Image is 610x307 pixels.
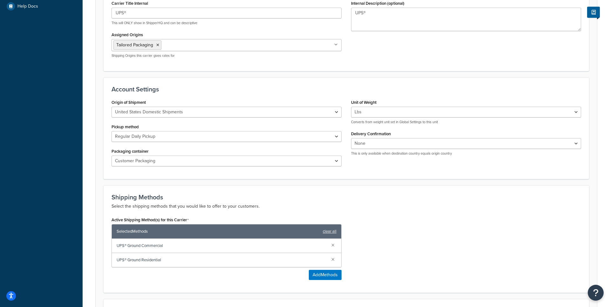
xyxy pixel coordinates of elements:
span: Help Docs [17,4,38,9]
a: clear all [323,227,336,236]
button: Open Resource Center [588,285,604,301]
label: Origin of Shipment [112,100,146,105]
span: UPS® Ground Residential [117,256,326,264]
p: This is only available when destination country equals origin country [351,151,581,156]
label: Pickup method [112,124,139,129]
textarea: UPS® [351,8,581,31]
p: This will ONLY show in ShipperHQ and can be descriptive [112,21,342,25]
span: UPS® Ground Commercial [117,241,326,250]
label: Packaging container [112,149,149,154]
button: AddMethods [309,270,342,280]
label: Assigned Origins [112,32,143,37]
label: Active Shipping Method(s) for this Carrier [112,217,189,223]
span: Selected Methods [117,227,320,236]
p: Select the shipping methods that you would like to offer to your customers. [112,203,581,210]
p: Shipping Origins this carrier gives rates for [112,53,342,58]
p: Converts from weight unit set in Global Settings to this unit [351,120,581,124]
span: Tailored Packaging [116,42,153,48]
button: Show Help Docs [587,7,600,18]
h3: Shipping Methods [112,194,581,201]
a: Help Docs [5,1,78,12]
label: Unit of Weight [351,100,376,105]
label: Delivery Confirmation [351,131,391,136]
h3: Account Settings [112,86,581,93]
label: Carrier Title Internal [112,1,148,6]
label: Internal Description (optional) [351,1,404,6]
